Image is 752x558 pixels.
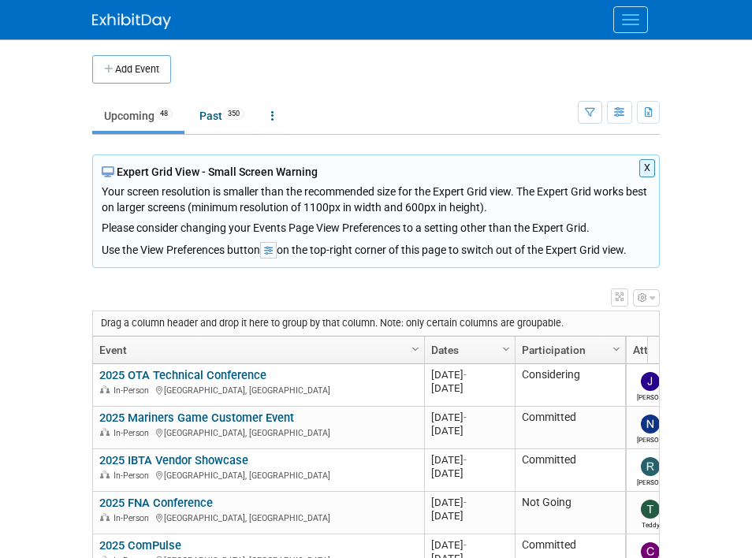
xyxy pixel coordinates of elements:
div: Teddy Dye [637,519,665,529]
span: Column Settings [500,343,512,355]
span: In-Person [114,385,154,396]
a: Column Settings [408,337,425,360]
span: In-Person [114,513,154,523]
div: [GEOGRAPHIC_DATA], [GEOGRAPHIC_DATA] [99,468,417,482]
span: In-Person [114,428,154,438]
div: Ron Rafalzik [637,476,665,486]
span: 350 [223,108,244,120]
span: - [463,497,467,508]
div: [GEOGRAPHIC_DATA], [GEOGRAPHIC_DATA] [99,383,417,396]
span: In-Person [114,471,154,481]
td: Committed [515,407,625,449]
div: [DATE] [431,368,508,381]
a: Dates [431,337,504,363]
img: Nate Derbyshire [641,415,660,433]
img: In-Person Event [100,471,110,478]
span: - [463,539,467,551]
div: [DATE] [431,467,508,480]
button: Menu [613,6,648,33]
a: Past350 [188,101,256,131]
div: Your screen resolution is smaller than the recommended size for the Expert Grid view. The Expert ... [102,180,650,236]
a: 2025 IBTA Vendor Showcase [99,453,248,467]
img: ExhibitDay [92,13,171,29]
div: Use the View Preferences button on the top-right corner of this page to switch out of the Expert ... [102,236,650,259]
span: - [463,369,467,381]
span: 48 [155,108,173,120]
span: Column Settings [409,343,422,355]
img: In-Person Event [100,513,110,521]
a: Column Settings [609,337,626,360]
div: Expert Grid View - Small Screen Warning [102,164,650,180]
a: Column Settings [498,337,516,360]
div: [GEOGRAPHIC_DATA], [GEOGRAPHIC_DATA] [99,511,417,524]
div: Drag a column header and drop it here to group by that column. Note: only certain columns are gro... [93,311,659,337]
div: [DATE] [431,509,508,523]
div: [DATE] [431,381,508,395]
img: Teddy Dye [641,500,660,519]
span: - [463,454,467,466]
span: Column Settings [610,343,623,355]
div: [GEOGRAPHIC_DATA], [GEOGRAPHIC_DATA] [99,426,417,439]
td: Considering [515,364,625,407]
a: 2025 Mariners Game Customer Event [99,411,294,425]
td: Not Going [515,492,625,534]
div: [DATE] [431,411,508,424]
span: - [463,411,467,423]
div: [DATE] [431,424,508,437]
div: Judd Bartley [637,391,665,401]
img: Judd Bartley [641,372,660,391]
a: Event [99,337,414,363]
div: Please consider changing your Events Page View Preferences to a setting other than the Expert Grid. [102,215,650,236]
div: [DATE] [431,453,508,467]
button: X [639,159,656,177]
a: 2025 OTA Technical Conference [99,368,266,382]
div: Nate Derbyshire [637,433,665,444]
div: [DATE] [431,538,508,552]
a: Participation [522,337,615,363]
div: [DATE] [431,496,508,509]
img: In-Person Event [100,428,110,436]
a: Upcoming48 [92,101,184,131]
td: Committed [515,449,625,492]
img: In-Person Event [100,385,110,393]
img: Ron Rafalzik [641,457,660,476]
a: 2025 FNA Conference [99,496,213,510]
a: 2025 ComPulse [99,538,181,552]
button: Add Event [92,55,171,84]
